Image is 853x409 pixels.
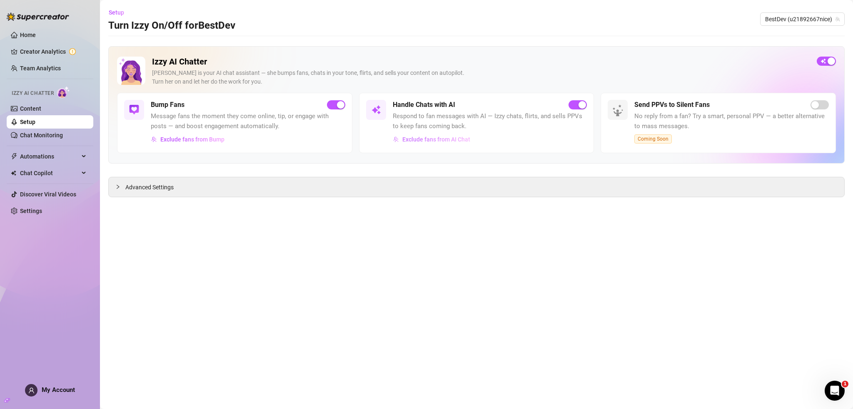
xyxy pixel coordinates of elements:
[11,170,16,176] img: Chat Copilot
[151,112,345,131] span: Message fans the moment they come online, tip, or engage with posts — and boost engagement automa...
[20,208,42,214] a: Settings
[20,45,87,58] a: Creator Analytics exclamation-circle
[765,13,840,25] span: BestDev (u21892667nice)
[151,100,185,110] h5: Bump Fans
[20,132,63,139] a: Chat Monitoring
[151,136,157,142] img: svg%3e
[20,150,79,163] span: Automations
[108,19,235,32] h3: Turn Izzy On/Off for BestDev
[612,104,626,118] img: silent-fans-ppv-o-N6Mmdf.svg
[11,153,17,160] span: thunderbolt
[20,166,79,180] span: Chat Copilot
[42,386,75,394] span: My Account
[20,65,61,72] a: Team Analytics
[129,105,139,115] img: svg%3e
[115,182,125,191] div: collapsed
[152,69,810,86] div: [PERSON_NAME] is your AI chat assistant — she bumps fans, chats in your tone, flirts, and sells y...
[402,136,470,143] span: Exclude fans from AI Chat
[108,6,131,19] button: Setup
[393,133,471,146] button: Exclude fans from AI Chat
[151,133,225,146] button: Exclude fans from Bump
[634,100,710,110] h5: Send PPVs to Silent Fans
[57,86,70,98] img: AI Chatter
[7,12,69,21] img: logo-BBDzfeDw.svg
[4,397,10,403] span: build
[125,183,174,192] span: Advanced Settings
[20,119,35,125] a: Setup
[835,17,840,22] span: team
[371,105,381,115] img: svg%3e
[152,57,810,67] h2: Izzy AI Chatter
[117,57,145,85] img: Izzy AI Chatter
[634,134,672,144] span: Coming Soon
[393,100,455,110] h5: Handle Chats with AI
[393,136,399,142] img: svg%3e
[393,112,587,131] span: Respond to fan messages with AI — Izzy chats, flirts, and sells PPVs to keep fans coming back.
[634,112,829,131] span: No reply from a fan? Try a smart, personal PPV — a better alternative to mass messages.
[12,89,54,97] span: Izzy AI Chatter
[825,381,845,401] iframe: Intercom live chat
[109,9,124,16] span: Setup
[20,105,41,112] a: Content
[20,32,36,38] a: Home
[160,136,224,143] span: Exclude fans from Bump
[28,387,35,394] span: user
[20,191,76,198] a: Discover Viral Videos
[115,184,120,189] span: collapsed
[842,381,848,387] span: 1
